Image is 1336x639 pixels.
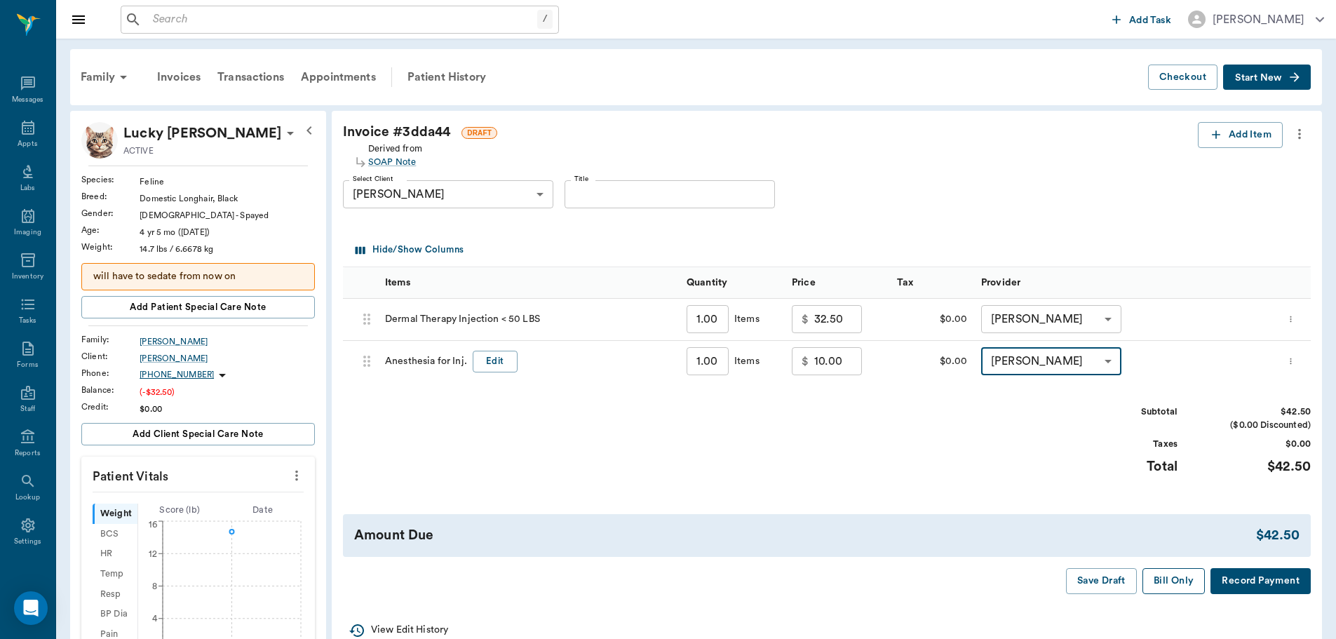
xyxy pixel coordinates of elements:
div: Messages [12,95,44,105]
a: SOAP Note [368,156,422,169]
input: 0.00 [814,347,862,375]
button: Bill Only [1142,568,1206,594]
div: Species : [81,173,140,186]
a: Transactions [209,60,292,94]
p: Lucky [PERSON_NAME] [123,122,282,144]
div: Family : [81,333,140,346]
label: Title [574,174,588,184]
div: Weight : [81,241,140,253]
div: (-$32.50) [140,386,315,398]
div: Temp [93,564,137,584]
button: Add patient Special Care Note [81,296,315,318]
button: Add client Special Care Note [81,423,315,445]
button: more [1288,122,1311,146]
div: Reports [15,448,41,459]
div: [DEMOGRAPHIC_DATA] - Spayed [140,209,315,222]
button: more [1283,307,1299,331]
div: Family [72,60,140,94]
button: Add Item [1198,122,1283,148]
button: Select columns [352,239,467,261]
div: BCS [93,524,137,544]
div: HR [93,544,137,565]
div: Dermal Therapy Injection < 50 LBS [378,299,680,341]
button: Save Draft [1066,568,1137,594]
div: Client : [81,350,140,363]
span: Add client Special Care Note [133,426,264,442]
div: Imaging [14,227,41,238]
div: Feline [140,175,315,188]
tspan: 12 [149,549,157,558]
div: Appts [18,139,37,149]
div: Date [221,504,304,517]
button: more [285,464,308,487]
div: Forms [17,360,38,370]
a: [PERSON_NAME] [140,352,315,365]
div: Total [1072,457,1178,477]
div: Phone : [81,367,140,379]
div: / [537,10,553,29]
tspan: 16 [149,520,157,529]
div: Quantity [687,263,727,302]
a: Invoices [149,60,209,94]
div: Items [385,263,410,302]
div: $0.00 [890,341,974,383]
div: Open Intercom Messenger [14,591,48,625]
div: $42.50 [1256,525,1300,546]
div: Score ( lb ) [138,504,222,517]
div: Weight [93,504,137,524]
a: Patient History [399,60,494,94]
div: $0.00 [1206,438,1311,451]
div: Balance : [81,384,140,396]
div: Taxes [1072,438,1178,451]
div: Domestic Longhair, Black [140,192,315,205]
button: Checkout [1148,65,1217,90]
div: Credit : [81,401,140,413]
button: Close drawer [65,6,93,34]
p: ACTIVE [123,144,154,157]
div: Price [792,263,816,302]
div: Items [729,354,760,368]
div: Invoice # 3dda44 [343,122,1198,142]
div: Settings [14,537,42,547]
div: Provider [981,263,1020,302]
div: [PERSON_NAME] [981,347,1121,375]
button: Add Task [1107,6,1177,32]
div: Price [785,267,890,298]
div: BP Dia [93,605,137,625]
div: Tax [897,263,913,302]
div: Lucky Morphew [123,122,282,144]
div: $0.00 [140,403,315,415]
button: more [1283,349,1299,373]
label: Select Client [353,174,393,184]
div: [PERSON_NAME] [1213,11,1304,28]
img: Profile Image [81,122,118,159]
div: ($0.00 Discounted) [1206,419,1311,432]
p: $ [802,353,809,370]
tspan: 4 [152,614,158,623]
a: Appointments [292,60,384,94]
div: Items [729,312,760,326]
div: [PERSON_NAME] [981,305,1121,333]
div: 14.7 lbs / 6.6678 kg [140,243,315,255]
div: [PERSON_NAME] [343,180,553,208]
p: View Edit History [371,623,448,638]
p: $ [802,311,809,328]
input: Search [147,10,537,29]
button: [PERSON_NAME] [1177,6,1335,32]
div: $42.50 [1206,405,1311,419]
div: Lookup [15,492,40,503]
div: Quantity [680,267,785,298]
div: Subtotal [1072,405,1178,419]
div: Labs [20,183,35,194]
span: DRAFT [462,128,497,138]
a: [PERSON_NAME] [140,335,315,348]
span: Add patient Special Care Note [130,300,266,315]
button: Start New [1223,65,1311,90]
div: Breed : [81,190,140,203]
div: Anesthesia for Inj. [385,351,518,372]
